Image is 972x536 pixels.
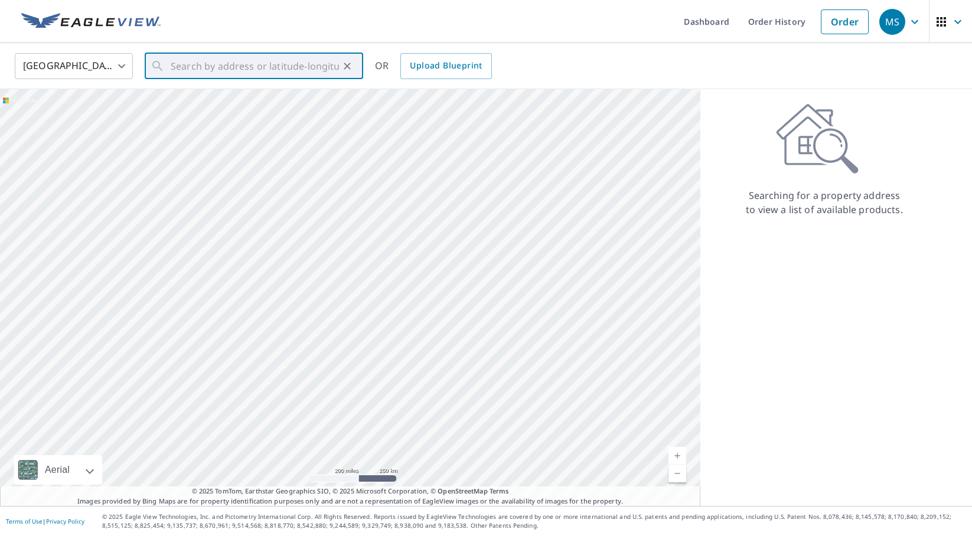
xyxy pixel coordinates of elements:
[375,53,492,79] div: OR
[339,58,355,74] button: Clear
[668,465,686,482] a: Current Level 5, Zoom Out
[192,486,509,496] span: © 2025 TomTom, Earthstar Geographics SIO, © 2025 Microsoft Corporation, ©
[14,455,102,485] div: Aerial
[879,9,905,35] div: MS
[46,517,84,525] a: Privacy Policy
[6,518,84,525] p: |
[6,517,43,525] a: Terms of Use
[821,9,869,34] a: Order
[438,486,487,495] a: OpenStreetMap
[41,455,73,485] div: Aerial
[745,188,903,217] p: Searching for a property address to view a list of available products.
[410,58,482,73] span: Upload Blueprint
[102,512,966,530] p: © 2025 Eagle View Technologies, Inc. and Pictometry International Corp. All Rights Reserved. Repo...
[668,447,686,465] a: Current Level 5, Zoom In
[21,13,161,31] img: EV Logo
[400,53,491,79] a: Upload Blueprint
[171,50,339,83] input: Search by address or latitude-longitude
[15,50,133,83] div: [GEOGRAPHIC_DATA]
[490,486,509,495] a: Terms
